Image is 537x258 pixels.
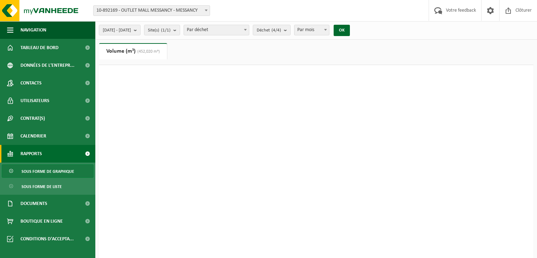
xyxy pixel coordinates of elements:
span: Site(s) [148,25,171,36]
a: Sous forme de graphique [2,164,94,178]
count: (1/1) [161,28,171,33]
count: (4/4) [272,28,281,33]
span: Par mois [294,25,329,35]
button: OK [334,25,350,36]
span: Données de l'entrepr... [20,57,74,74]
button: Site(s)(1/1) [144,25,180,35]
span: Utilisateurs [20,92,49,110]
span: Boutique en ligne [20,212,63,230]
span: Calendrier [20,127,46,145]
a: Sous forme de liste [2,180,94,193]
span: (452,020 m³) [136,49,160,54]
span: Sous forme de liste [22,180,62,193]
span: Documents [20,195,47,212]
span: Navigation [20,21,46,39]
span: 10-892169 - OUTLET MALL MESSANCY - MESSANCY [93,5,210,16]
span: Par déchet [184,25,249,35]
span: Déchet [257,25,281,36]
span: [DATE] - [DATE] [103,25,131,36]
span: Conditions d'accepta... [20,230,74,248]
span: Sous forme de graphique [22,165,74,178]
span: Par déchet [184,25,249,35]
span: Contrat(s) [20,110,45,127]
a: Volume (m³) [99,43,167,59]
span: Contacts [20,74,42,92]
span: 10-892169 - OUTLET MALL MESSANCY - MESSANCY [94,6,210,16]
button: Déchet(4/4) [253,25,291,35]
button: [DATE] - [DATE] [99,25,141,35]
span: Rapports [20,145,42,163]
span: Tableau de bord [20,39,59,57]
